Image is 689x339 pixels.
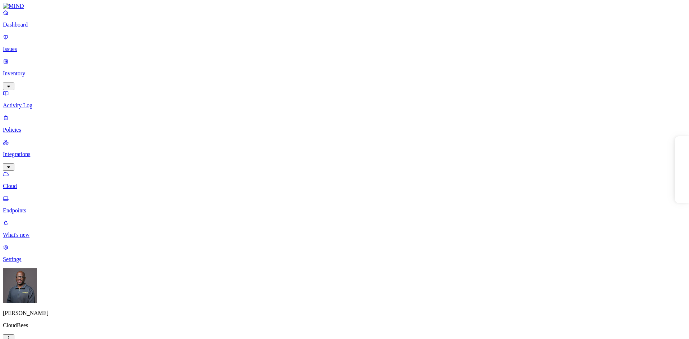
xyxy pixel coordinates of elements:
[3,195,686,214] a: Endpoints
[3,322,686,329] p: CloudBees
[3,90,686,109] a: Activity Log
[3,220,686,238] a: What's new
[3,114,686,133] a: Policies
[3,151,686,157] p: Integrations
[3,3,686,9] a: MIND
[3,34,686,52] a: Issues
[3,46,686,52] p: Issues
[3,3,24,9] img: MIND
[3,139,686,170] a: Integrations
[3,310,686,316] p: [PERSON_NAME]
[3,102,686,109] p: Activity Log
[3,183,686,189] p: Cloud
[3,207,686,214] p: Endpoints
[3,58,686,89] a: Inventory
[3,70,686,77] p: Inventory
[3,256,686,263] p: Settings
[3,268,37,303] img: Gregory Thomas
[3,22,686,28] p: Dashboard
[3,171,686,189] a: Cloud
[3,127,686,133] p: Policies
[3,244,686,263] a: Settings
[3,232,686,238] p: What's new
[3,9,686,28] a: Dashboard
